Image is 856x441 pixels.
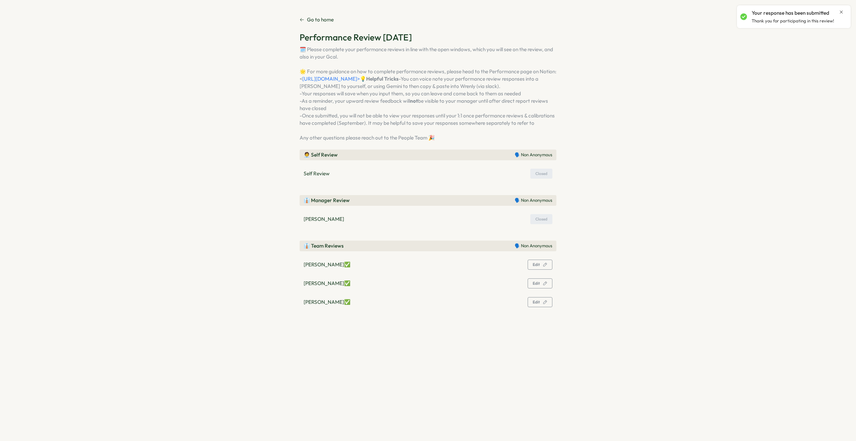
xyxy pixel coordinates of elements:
p: 👔 Team Reviews [304,242,344,250]
button: Close notification [839,9,844,15]
p: 🗣️ Non Anonymous [515,152,552,158]
p: 🗓️ Please complete your performance reviews in line with the open windows, which you will see on ... [300,46,556,142]
button: Edit [528,260,552,270]
strong: Helpful Tricks [366,76,399,82]
p: Thank you for participating in this review! [752,18,834,24]
strong: not [410,98,418,104]
p: Go to home [307,16,334,23]
a: Go to home [300,16,334,23]
p: 👔 Manager Review [304,197,350,204]
span: Edit [533,300,540,304]
span: Edit [533,281,540,285]
button: Edit [528,297,552,307]
p: [PERSON_NAME] ✅ [304,261,350,268]
p: 🧑‍💼 Self Review [304,151,338,159]
p: Self Review [304,170,330,177]
span: Edit [533,263,540,267]
p: [PERSON_NAME] [304,215,344,223]
button: Edit [528,278,552,288]
h2: Performance Review [DATE] [300,31,556,43]
p: 🗣️ Non Anonymous [515,197,552,203]
p: [PERSON_NAME] ✅ [304,280,350,287]
p: Your response has been submitted [752,9,829,17]
a: [URL][DOMAIN_NAME]> [302,76,360,82]
p: [PERSON_NAME] ✅ [304,298,350,306]
p: 🗣️ Non Anonymous [515,243,552,249]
